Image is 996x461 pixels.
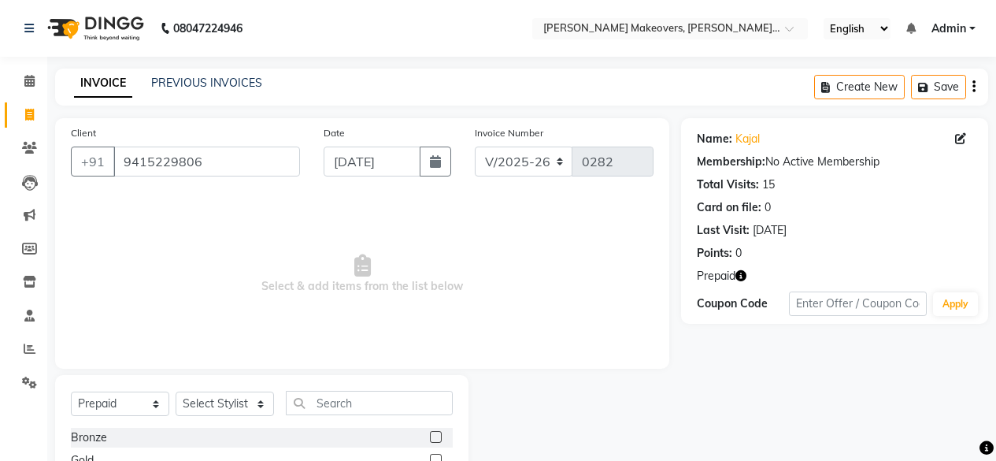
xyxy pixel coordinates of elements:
[789,292,927,316] input: Enter Offer / Coupon Code
[40,6,148,50] img: logo
[71,195,654,353] span: Select & add items from the list below
[71,429,107,446] div: Bronze
[697,131,732,147] div: Name:
[697,296,789,312] div: Coupon Code
[697,154,765,170] div: Membership:
[931,20,966,37] span: Admin
[735,245,742,262] div: 0
[697,177,759,193] div: Total Visits:
[697,222,750,239] div: Last Visit:
[735,131,760,147] a: Kajal
[113,147,300,177] input: Search by Name/Mobile/Email/Code
[74,69,132,98] a: INVOICE
[762,177,775,193] div: 15
[697,154,972,170] div: No Active Membership
[933,292,978,316] button: Apply
[911,75,966,99] button: Save
[71,147,115,177] button: +91
[173,6,243,50] b: 08047224946
[697,245,732,262] div: Points:
[765,199,771,216] div: 0
[697,268,735,284] span: Prepaid
[697,199,761,216] div: Card on file:
[286,391,453,415] input: Search
[324,126,345,140] label: Date
[814,75,905,99] button: Create New
[151,76,262,90] a: PREVIOUS INVOICES
[475,126,543,140] label: Invoice Number
[71,126,96,140] label: Client
[753,222,787,239] div: [DATE]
